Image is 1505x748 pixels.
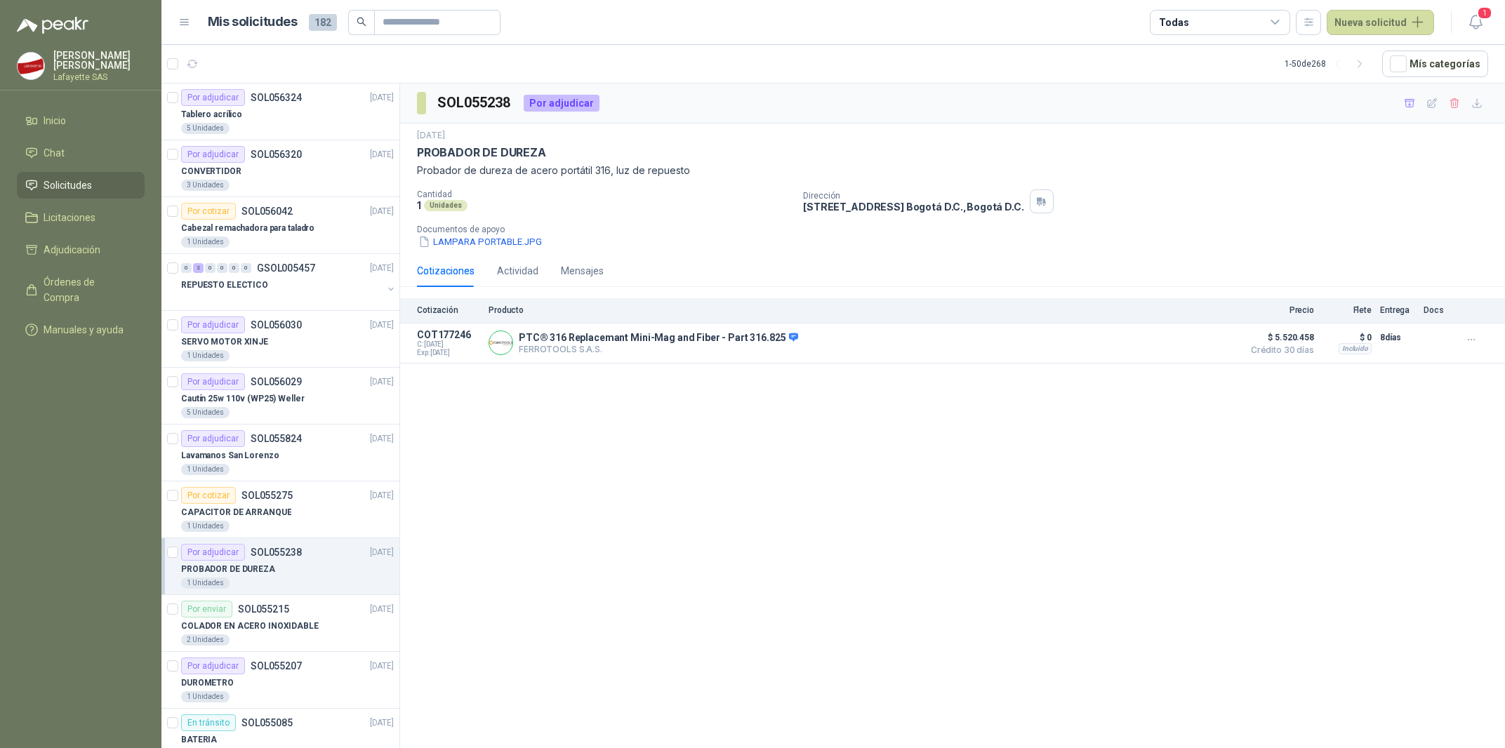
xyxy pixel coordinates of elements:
div: Por adjudicar [181,544,245,561]
p: Tablero acrílico [181,108,242,121]
p: PROBADOR DE DUREZA [181,563,275,576]
div: 2 [193,263,204,273]
button: LAMPARA PORTABLE.JPG [417,234,543,249]
span: 182 [309,14,337,31]
p: [DATE] [370,432,394,446]
h3: SOL055238 [437,92,512,114]
div: Por cotizar [181,487,236,504]
p: [PERSON_NAME] [PERSON_NAME] [53,51,145,70]
div: 0 [241,263,251,273]
span: 1 [1477,6,1492,20]
div: 1 Unidades [181,521,230,532]
div: 1 - 50 de 268 [1285,53,1371,75]
p: CONVERTIDOR [181,165,241,178]
div: Mensajes [561,263,604,279]
p: Probador de dureza de acero portátil 316, luz de repuesto [417,163,1488,178]
div: Por adjudicar [181,146,245,163]
img: Logo peakr [17,17,88,34]
a: Inicio [17,107,145,134]
span: Licitaciones [44,210,95,225]
div: 1 Unidades [181,577,230,589]
p: 8 días [1380,329,1415,346]
a: Por enviarSOL055215[DATE] COLADOR EN ACERO INOXIDABLE2 Unidades [161,595,399,652]
p: COLADOR EN ACERO INOXIDABLE [181,620,319,633]
p: Flete [1322,305,1372,315]
img: Company Logo [18,53,44,79]
p: [DATE] [370,91,394,105]
p: 1 [417,199,421,211]
p: GSOL005457 [257,263,315,273]
div: Incluido [1339,343,1372,354]
button: 1 [1463,10,1488,35]
p: [DATE] [370,603,394,616]
div: 0 [229,263,239,273]
p: Cotización [417,305,480,315]
a: 0 2 0 0 0 0 GSOL005457[DATE] REPUESTO ELECTICO [181,260,397,305]
a: Órdenes de Compra [17,269,145,311]
a: Solicitudes [17,172,145,199]
div: 1 Unidades [181,464,230,475]
p: SOL055207 [251,661,302,671]
p: COT177246 [417,329,480,340]
div: Por adjudicar [524,95,599,112]
div: 0 [205,263,216,273]
span: C: [DATE] [417,340,480,349]
p: SOL056324 [251,93,302,102]
a: Licitaciones [17,204,145,231]
span: $ 5.520.458 [1244,329,1314,346]
h1: Mis solicitudes [208,12,298,32]
p: [STREET_ADDRESS] Bogotá D.C. , Bogotá D.C. [803,201,1023,213]
p: [DATE] [370,148,394,161]
span: Órdenes de Compra [44,274,131,305]
div: 1 Unidades [181,236,230,248]
p: FERROTOOLS S.A.S. [519,344,798,354]
div: Por adjudicar [181,89,245,106]
a: Por adjudicarSOL056320[DATE] CONVERTIDOR3 Unidades [161,140,399,197]
button: Nueva solicitud [1327,10,1434,35]
p: Entrega [1380,305,1415,315]
p: SOL056029 [251,377,302,387]
span: Crédito 30 días [1244,346,1314,354]
p: SOL055824 [251,434,302,443]
p: PROBADOR DE DUREZA [417,145,546,160]
div: 1 Unidades [181,350,230,361]
p: [DATE] [370,546,394,559]
p: SOL056320 [251,149,302,159]
p: CAPACITOR DE ARRANQUE [181,506,291,519]
div: Por adjudicar [181,373,245,390]
p: SOL055275 [241,490,293,500]
div: 0 [181,263,192,273]
p: [DATE] [417,129,445,142]
p: [DATE] [370,716,394,730]
p: $ 0 [1322,329,1372,346]
p: Precio [1244,305,1314,315]
div: Unidades [424,200,468,211]
p: Cantidad [417,189,792,199]
div: 2 Unidades [181,634,230,646]
div: Cotizaciones [417,263,475,279]
div: 5 Unidades [181,407,230,418]
p: [DATE] [370,319,394,332]
p: SOL055215 [238,604,289,614]
p: SOL056030 [251,320,302,330]
a: Adjudicación [17,236,145,263]
p: Documentos de apoyo [417,225,1499,234]
p: PTC® 316 Replacemant Mini-Mag and Fiber - Part 316.825 [519,332,798,345]
a: Por adjudicarSOL055207[DATE] DUROMETRO1 Unidades [161,652,399,709]
span: Adjudicación [44,242,100,258]
div: 1 Unidades [181,691,230,702]
p: SERVO MOTOR XINJE [181,335,268,349]
a: Chat [17,140,145,166]
div: Por cotizar [181,203,236,220]
p: DUROMETRO [181,676,234,690]
div: 5 Unidades [181,123,230,134]
a: Por adjudicarSOL056324[DATE] Tablero acrílico5 Unidades [161,84,399,140]
a: Por adjudicarSOL056029[DATE] Cautín 25w 110v (WP25) Weller5 Unidades [161,368,399,425]
button: Mís categorías [1382,51,1488,77]
a: Por cotizarSOL055275[DATE] CAPACITOR DE ARRANQUE1 Unidades [161,481,399,538]
p: Cabezal remachadora para taladro [181,222,314,235]
a: Por adjudicarSOL056030[DATE] SERVO MOTOR XINJE1 Unidades [161,311,399,368]
p: [DATE] [370,660,394,673]
p: Lafayette SAS [53,73,145,81]
div: Todas [1159,15,1188,30]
